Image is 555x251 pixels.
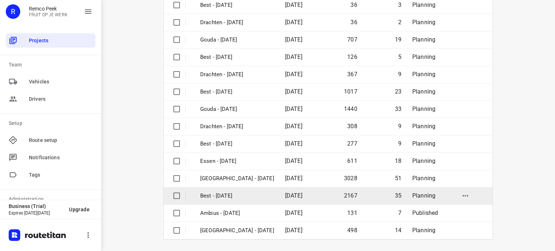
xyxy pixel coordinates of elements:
p: Business (Trial) [9,203,63,209]
span: 498 [347,227,357,234]
span: 3 [398,1,401,8]
div: Vehicles [6,74,95,89]
span: [DATE] [285,53,302,60]
span: Tags [29,171,92,179]
span: 19 [395,36,401,43]
p: Best - [DATE] [200,192,274,200]
span: [DATE] [285,209,302,216]
span: Notifications [29,154,92,161]
span: Planning [412,36,435,43]
span: [DATE] [285,1,302,8]
p: Best - Wednesday [200,88,274,96]
p: Essen - [DATE] [200,157,274,165]
p: Gouda - Thursday [200,36,274,44]
p: Expires [DATE][DATE] [9,211,63,216]
span: 2167 [344,192,357,199]
p: Team [9,61,95,69]
span: [DATE] [285,157,302,164]
p: Drachten - Thursday [200,18,274,27]
span: 277 [347,140,357,147]
p: Antwerpen - Monday [200,226,274,235]
p: Drachten - [DATE] [200,70,274,79]
span: 14 [395,227,401,234]
span: 308 [347,123,357,130]
span: 1017 [344,88,357,95]
span: 9 [398,140,401,147]
span: Planning [412,192,435,199]
span: [DATE] [285,175,302,182]
div: Notifications [6,150,95,165]
span: Planning [412,88,435,95]
p: Best - Tuesday [200,140,274,148]
span: Projects [29,37,92,44]
p: Remco Peek [29,6,68,12]
span: [DATE] [285,123,302,130]
span: Planning [412,123,435,130]
p: Administration [9,195,95,203]
span: Vehicles [29,78,92,86]
span: Planning [412,105,435,112]
p: Best - [DATE] [200,53,274,61]
span: Drivers [29,95,92,103]
div: R [6,4,20,19]
span: 9 [398,123,401,130]
span: Planning [412,175,435,182]
span: 36 [350,1,357,8]
span: [DATE] [285,192,302,199]
span: 1440 [344,105,357,112]
span: 7 [398,209,401,216]
span: Planning [412,53,435,60]
p: Ambius - Monday [200,209,274,217]
p: Setup [9,120,95,127]
span: Route setup [29,137,92,144]
span: Planning [412,71,435,78]
span: Planning [412,140,435,147]
span: [DATE] [285,105,302,112]
p: Best - [DATE] [200,1,274,9]
span: 131 [347,209,357,216]
span: 35 [395,192,401,199]
span: [DATE] [285,36,302,43]
span: [DATE] [285,19,302,26]
span: 5 [398,53,401,60]
span: 18 [395,157,401,164]
span: Upgrade [69,207,90,212]
span: 51 [395,175,401,182]
span: 3028 [344,175,357,182]
span: [DATE] [285,71,302,78]
span: 33 [395,105,401,112]
span: Published [412,209,438,216]
span: 126 [347,53,357,60]
div: Drivers [6,92,95,106]
span: 36 [350,19,357,26]
button: Upgrade [63,203,95,216]
span: 611 [347,157,357,164]
p: Gouda - Tuesday [200,105,274,113]
span: 9 [398,71,401,78]
span: 2 [398,19,401,26]
div: Route setup [6,133,95,147]
div: Tags [6,168,95,182]
span: Planning [412,157,435,164]
div: Projects [6,33,95,48]
span: Planning [412,19,435,26]
span: Planning [412,1,435,8]
span: [DATE] [285,140,302,147]
span: [DATE] [285,88,302,95]
p: Zwolle - Monday [200,174,274,183]
span: [DATE] [285,227,302,234]
p: Drachten - Tuesday [200,122,274,131]
span: 707 [347,36,357,43]
span: 23 [395,88,401,95]
span: 367 [347,71,357,78]
span: Planning [412,227,435,234]
p: FRUIT OP JE WERK [29,12,68,17]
